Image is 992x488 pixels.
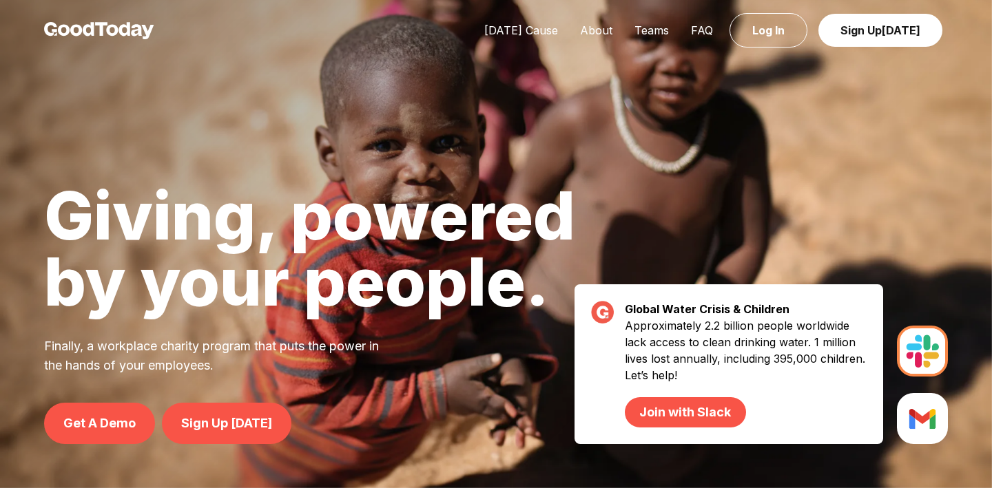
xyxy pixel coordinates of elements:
[897,393,948,444] img: Slack
[625,302,789,316] strong: Global Water Crisis & Children
[818,14,942,47] a: Sign Up[DATE]
[473,23,569,37] a: [DATE] Cause
[730,13,807,47] a: Log In
[625,397,745,427] a: Join with Slack
[44,22,154,39] img: GoodToday
[44,182,575,315] h1: Giving, powered by your people.
[882,23,920,37] span: [DATE]
[623,23,680,37] a: Teams
[44,403,155,444] a: Get A Demo
[897,326,948,376] img: Slack
[44,337,397,375] p: Finally, a workplace charity program that puts the power in the hands of your employees.
[625,317,867,427] p: Approximately 2.2 billion people worldwide lack access to clean drinking water. 1 million lives l...
[569,23,623,37] a: About
[680,23,724,37] a: FAQ
[162,403,291,444] a: Sign Up [DATE]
